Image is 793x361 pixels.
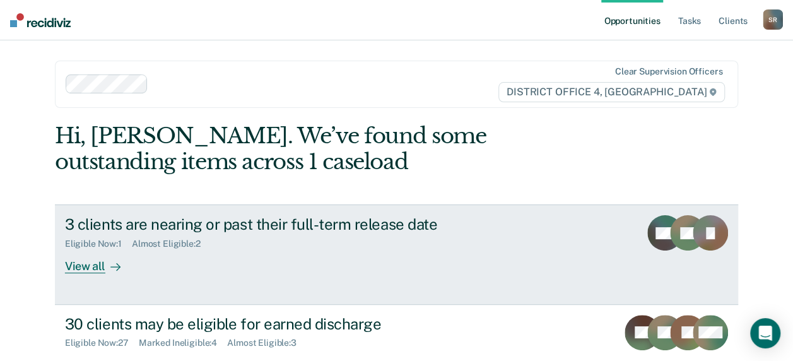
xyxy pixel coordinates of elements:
[498,82,725,102] span: DISTRICT OFFICE 4, [GEOGRAPHIC_DATA]
[763,9,783,30] div: S R
[65,249,136,274] div: View all
[10,13,71,27] img: Recidiviz
[65,315,508,333] div: 30 clients may be eligible for earned discharge
[139,338,227,348] div: Marked Ineligible : 4
[615,66,722,77] div: Clear supervision officers
[132,239,211,249] div: Almost Eligible : 2
[750,318,780,348] div: Open Intercom Messenger
[65,215,508,234] div: 3 clients are nearing or past their full-term release date
[65,239,132,249] div: Eligible Now : 1
[763,9,783,30] button: SR
[65,338,139,348] div: Eligible Now : 27
[55,204,738,304] a: 3 clients are nearing or past their full-term release dateEligible Now:1Almost Eligible:2View all
[227,338,307,348] div: Almost Eligible : 3
[55,123,602,175] div: Hi, [PERSON_NAME]. We’ve found some outstanding items across 1 caseload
